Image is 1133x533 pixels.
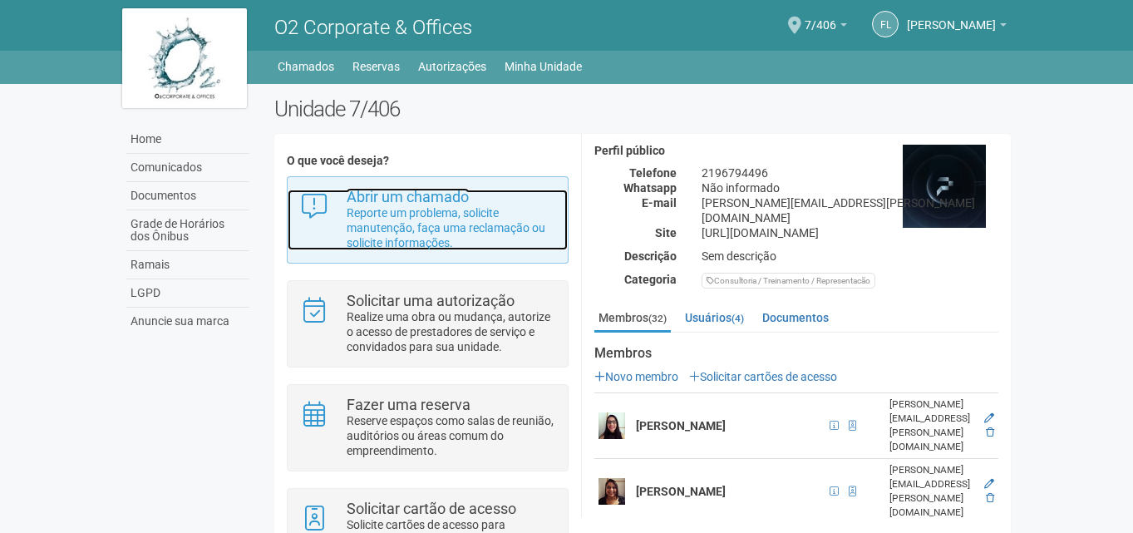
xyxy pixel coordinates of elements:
[594,346,998,361] strong: Membros
[418,55,486,78] a: Autorizações
[594,305,671,333] a: Membros(32)
[907,21,1007,34] a: [PERSON_NAME]
[599,412,625,439] img: user.png
[505,55,582,78] a: Minha Unidade
[300,294,555,354] a: Solicitar uma autorização Realize uma obra ou mudança, autorize o acesso de prestadores de serviç...
[347,396,470,413] strong: Fazer uma reserva
[689,225,1011,240] div: [URL][DOMAIN_NAME]
[274,96,1012,121] h2: Unidade 7/406
[347,413,555,458] p: Reserve espaços como salas de reunião, auditórios ou áreas comum do empreendimento.
[287,155,569,167] h4: O que você deseja?
[689,370,837,383] a: Solicitar cartões de acesso
[122,8,247,108] img: logo.jpg
[689,249,1011,264] div: Sem descrição
[126,126,249,154] a: Home
[681,305,748,330] a: Usuários(4)
[624,249,677,263] strong: Descrição
[872,11,899,37] a: FL
[594,370,678,383] a: Novo membro
[805,2,836,32] span: 7/406
[300,397,555,458] a: Fazer uma reserva Reserve espaços como salas de reunião, auditórios ou áreas comum do empreendime...
[599,478,625,505] img: user.png
[347,292,515,309] strong: Solicitar uma autorização
[986,492,994,504] a: Excluir membro
[347,500,516,517] strong: Solicitar cartão de acesso
[126,251,249,279] a: Ramais
[636,419,726,432] strong: [PERSON_NAME]
[126,279,249,308] a: LGPD
[889,463,976,520] div: [PERSON_NAME][EMAIL_ADDRESS][PERSON_NAME][DOMAIN_NAME]
[624,273,677,286] strong: Categoria
[984,412,994,424] a: Editar membro
[347,309,555,354] p: Realize uma obra ou mudança, autorize o acesso de prestadores de serviço e convidados para sua un...
[689,180,1011,195] div: Não informado
[986,427,994,438] a: Excluir membro
[655,226,677,239] strong: Site
[274,16,472,39] span: O2 Corporate & Offices
[126,308,249,335] a: Anuncie sua marca
[805,21,847,34] a: 7/406
[629,166,677,180] strong: Telefone
[126,182,249,210] a: Documentos
[636,485,726,498] strong: [PERSON_NAME]
[347,205,555,250] p: Reporte um problema, solicite manutenção, faça uma reclamação ou solicite informações.
[642,196,677,210] strong: E-mail
[623,181,677,195] strong: Whatsapp
[648,313,667,324] small: (32)
[907,2,996,32] span: Fagner Luz
[984,478,994,490] a: Editar membro
[594,145,998,157] h4: Perfil público
[126,154,249,182] a: Comunicados
[758,305,833,330] a: Documentos
[126,210,249,251] a: Grade de Horários dos Ônibus
[702,273,875,289] div: Consultoria / Treinamento / Representacão
[300,190,555,250] a: Abrir um chamado Reporte um problema, solicite manutenção, faça uma reclamação ou solicite inform...
[689,165,1011,180] div: 2196794496
[278,55,334,78] a: Chamados
[347,188,469,205] strong: Abrir um chamado
[352,55,400,78] a: Reservas
[732,313,744,324] small: (4)
[889,397,976,454] div: [PERSON_NAME][EMAIL_ADDRESS][PERSON_NAME][DOMAIN_NAME]
[689,195,1011,225] div: [PERSON_NAME][EMAIL_ADDRESS][PERSON_NAME][DOMAIN_NAME]
[903,145,986,228] img: business.png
